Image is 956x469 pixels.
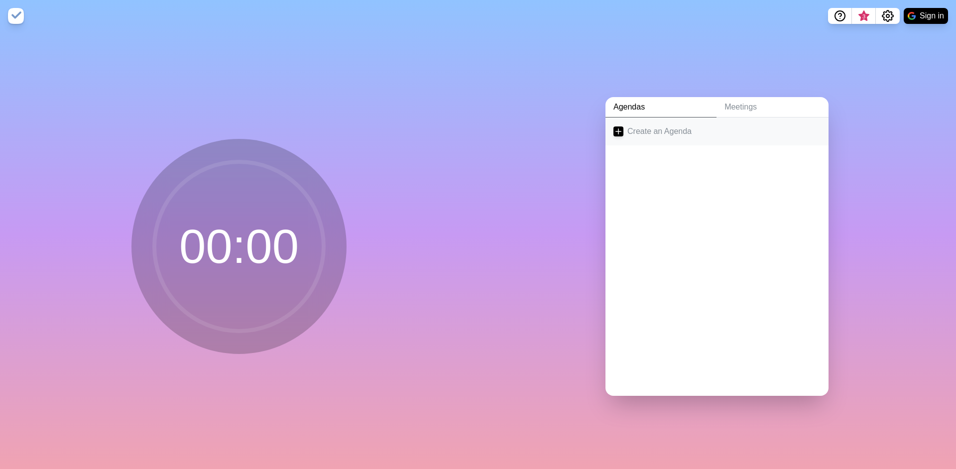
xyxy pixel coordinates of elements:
button: Help [828,8,852,24]
button: What’s new [852,8,876,24]
span: 3 [860,12,868,20]
button: Settings [876,8,900,24]
a: Create an Agenda [605,117,829,145]
a: Meetings [717,97,829,117]
button: Sign in [904,8,948,24]
a: Agendas [605,97,717,117]
img: google logo [908,12,916,20]
img: timeblocks logo [8,8,24,24]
